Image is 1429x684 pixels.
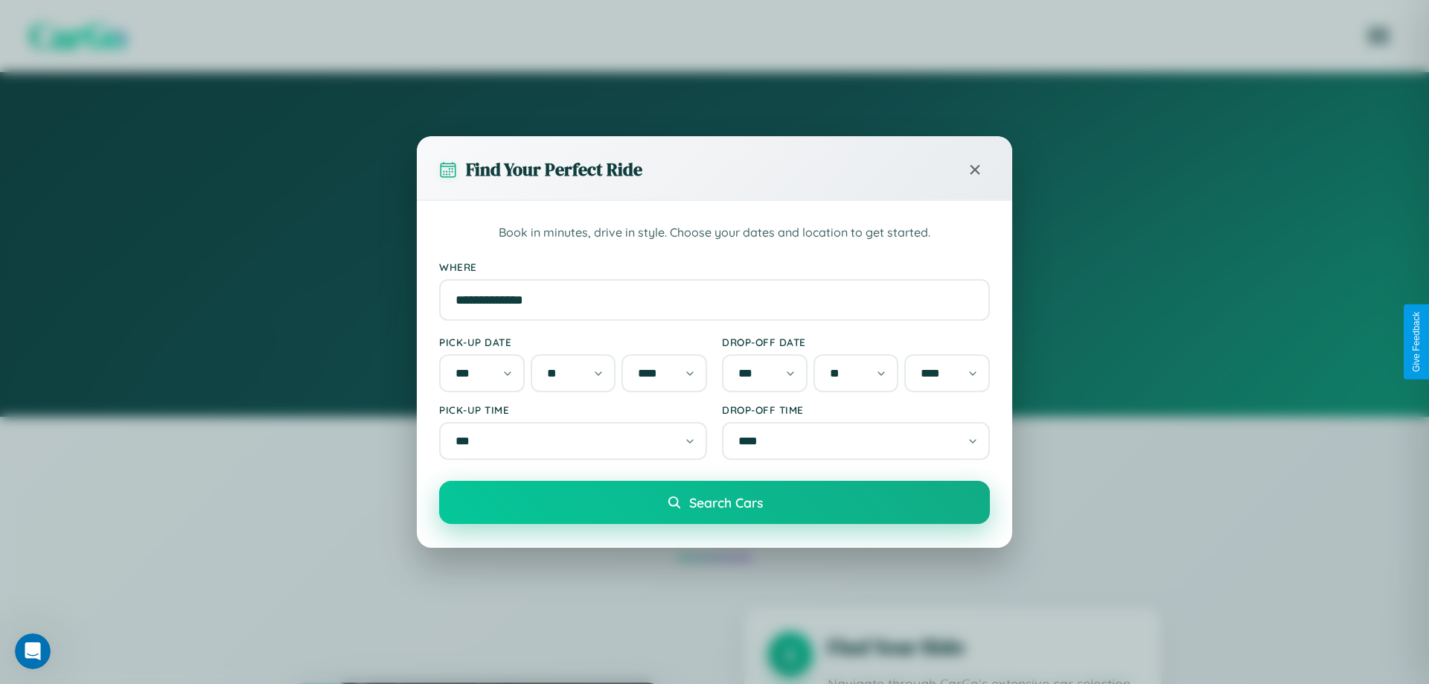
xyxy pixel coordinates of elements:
[439,261,990,273] label: Where
[722,336,990,348] label: Drop-off Date
[439,336,707,348] label: Pick-up Date
[439,403,707,416] label: Pick-up Time
[439,481,990,524] button: Search Cars
[689,494,763,511] span: Search Cars
[466,157,642,182] h3: Find Your Perfect Ride
[439,223,990,243] p: Book in minutes, drive in style. Choose your dates and location to get started.
[722,403,990,416] label: Drop-off Time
